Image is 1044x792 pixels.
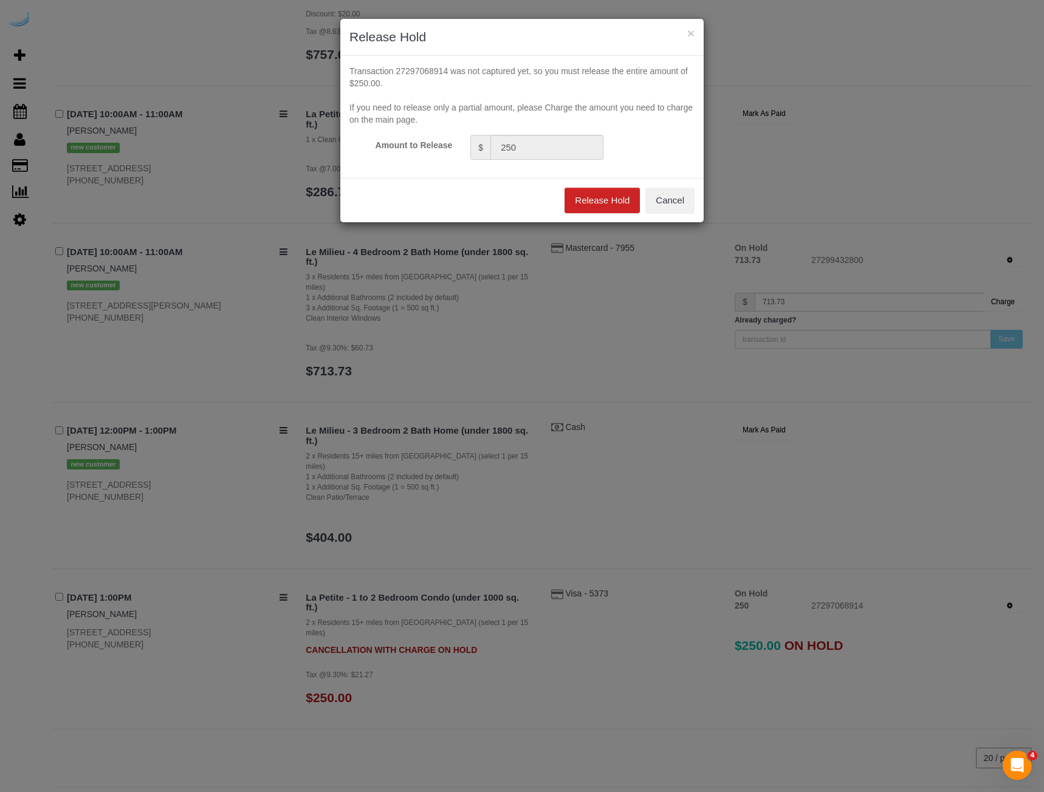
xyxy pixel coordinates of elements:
input: Amount to Refund [490,135,603,160]
h3: Release Hold [349,28,695,46]
span: $ [470,135,490,160]
button: Release Hold [565,188,640,213]
span: 4 [1028,751,1037,760]
button: × [687,27,695,39]
label: Amount to Release [340,135,461,151]
sui-modal: Release Hold [340,19,704,222]
button: Cancel [645,188,695,213]
iframe: Intercom live chat [1003,751,1032,780]
div: Transaction 27297068914 was not captured yet, so you must release the entire amount of $250.00. I... [340,65,704,126]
